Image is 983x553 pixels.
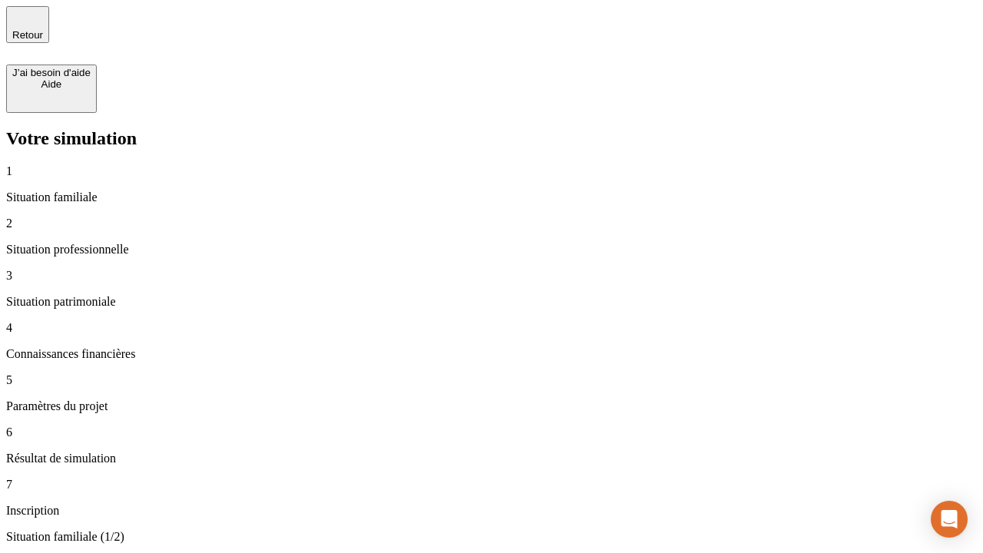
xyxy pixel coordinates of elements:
[6,243,977,257] p: Situation professionnelle
[6,321,977,335] p: 4
[6,6,49,43] button: Retour
[6,504,977,518] p: Inscription
[6,217,977,230] p: 2
[6,295,977,309] p: Situation patrimoniale
[6,128,977,149] h2: Votre simulation
[6,426,977,439] p: 6
[6,373,977,387] p: 5
[6,347,977,361] p: Connaissances financières
[6,530,977,544] p: Situation familiale (1/2)
[6,269,977,283] p: 3
[6,164,977,178] p: 1
[12,67,91,78] div: J’ai besoin d'aide
[6,452,977,465] p: Résultat de simulation
[6,478,977,492] p: 7
[931,501,968,538] div: Open Intercom Messenger
[6,190,977,204] p: Situation familiale
[12,29,43,41] span: Retour
[6,399,977,413] p: Paramètres du projet
[6,65,97,113] button: J’ai besoin d'aideAide
[12,78,91,90] div: Aide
